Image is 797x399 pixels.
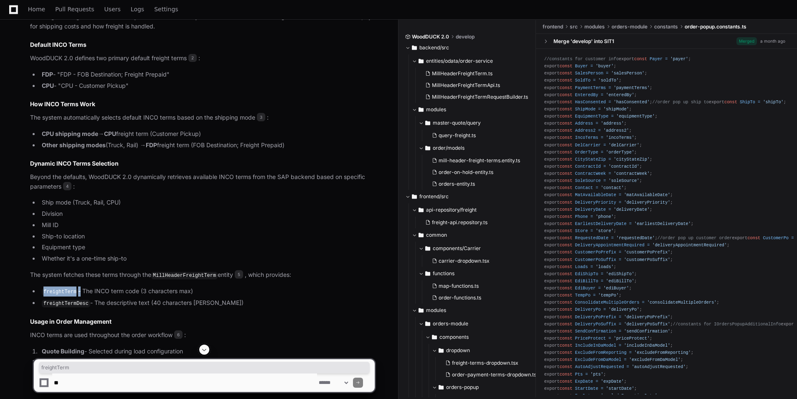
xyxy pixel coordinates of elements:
span: query-freight.ts [439,132,476,139]
span: const [560,178,573,183]
span: = [642,300,645,305]
span: ContractId [575,164,601,169]
span: 'soleSource' [609,178,640,183]
span: MillHeaderFreightTermApi.ts [432,82,500,89]
svg: Directory [419,305,424,315]
span: = [629,221,632,226]
button: freight-api.repository.ts [422,217,531,228]
span: Loads [575,264,588,269]
span: = [609,207,611,212]
button: functions [419,267,536,280]
span: DeliveryPoPrefix [575,315,617,320]
span: api-repository/freight [426,207,477,213]
span: 'incoTerms' [606,135,635,140]
button: entities/odata/order-service [412,54,533,68]
span: 'contact' [601,185,624,190]
span: 'shipMode' [603,107,629,112]
li: (Truck, Rail) → freight term (FOB Destination; Freight Prepaid) [39,141,375,150]
li: Division [39,209,375,219]
span: = [593,293,596,298]
span: const [560,315,573,320]
span: const [560,264,573,269]
p: INCO terms are used throughout the order workflow : [30,330,375,340]
span: order-popup.constants.ts [685,23,746,30]
span: Buyer [575,64,588,69]
button: orders-entity.ts [429,178,528,190]
button: query-freight.ts [429,130,528,141]
span: RequestedDate [575,235,609,240]
svg: Directory [425,269,430,279]
span: const [560,200,573,205]
span: const [560,271,573,276]
span: 'soldTo' [598,78,619,83]
span: CityStateZip [575,157,606,162]
span: common [426,232,447,238]
span: = [647,243,650,248]
span: Address [575,121,593,126]
span: = [609,171,611,176]
span: const [560,164,573,169]
li: - "FDP - FOB Destination; Freight Prepaid" [39,70,375,79]
button: mill-header-freight-terms.entity.ts [429,155,528,166]
span: CustomerPoSuffix [575,257,617,262]
span: MillHeaderFreightTerm.ts [432,70,492,77]
span: const [560,64,573,69]
span: const [560,279,573,284]
span: freightTerm [41,364,367,371]
span: ContractWeek [575,171,606,176]
span: const [560,221,573,226]
span: master-quote/query [433,120,481,126]
button: components [425,330,544,344]
span: 'deliveryPo' [609,307,640,312]
button: components/Carrier [419,242,536,255]
li: - The INCO term code (3 characters max) [39,286,375,297]
span: Contact [575,185,593,190]
span: MatAvailableDate [575,192,617,197]
li: → freight term (Customer Pickup) [39,129,375,139]
span: 'includeInDaModel' [624,343,670,348]
span: const [560,114,573,119]
span: backend/src [419,44,449,51]
span: frontend/src [419,193,449,200]
span: const [560,293,573,298]
span: 'phone' [596,214,614,219]
button: orders-module [419,317,543,330]
span: const [560,243,573,248]
span: SendConfirmation [575,329,617,334]
span: 'consolidateMultipleOrders' [647,300,716,305]
span: const [560,322,573,327]
span: DelCarrier [575,143,601,148]
span: const [560,192,573,197]
span: const [560,228,573,233]
strong: FDP [146,141,157,148]
strong: CPU shipping mode [42,130,98,137]
code: freightTermDesc [42,300,90,307]
span: const [560,343,573,348]
span: = [619,200,621,205]
svg: Directory [425,243,430,253]
span: PriceProtect [575,336,606,341]
span: 'shipTo' [763,100,783,105]
span: 'earliestDeliveryDate' [634,221,691,226]
li: - "CPU - Customer Pickup" [39,81,375,91]
span: CustomerPoPrefix [575,250,617,255]
button: carrier-dropdown.tsx [429,255,531,267]
span: Pull Requests [55,7,94,12]
span: = [596,121,598,126]
p: The system fetches these terms through the entity , which provides: [30,270,375,280]
span: ShipTo [740,100,755,105]
span: 'address' [601,121,624,126]
button: common [412,228,536,242]
span: = [619,343,621,348]
li: - The descriptive text (40 characters [PERSON_NAME]) [39,298,375,308]
span: = [603,178,606,183]
span: const [560,150,573,155]
span: EarliestDeliveryDate [575,221,627,226]
span: carrier-dropdown.tsx [439,258,490,264]
button: master-quote/query [419,116,533,130]
span: 3 [257,113,265,121]
span: 'priceProtect' [614,336,650,341]
span: EnteredBy [575,92,598,97]
svg: Directory [425,319,430,329]
button: order/models [419,141,533,155]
